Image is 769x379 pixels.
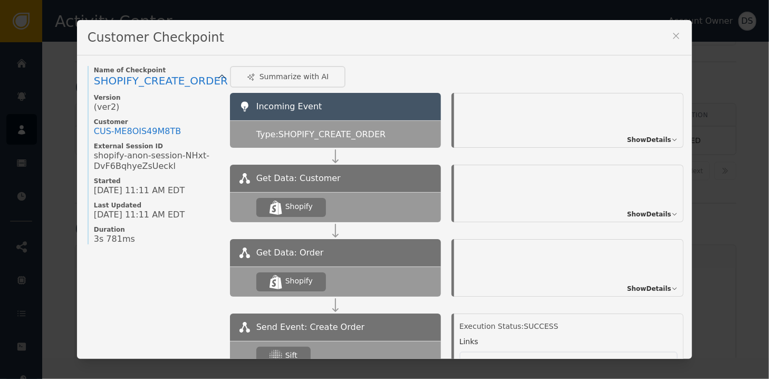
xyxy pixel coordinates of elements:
[459,321,678,332] div: Execution Status: SUCCESS
[94,93,219,102] span: Version
[256,101,322,111] span: Incoming Event
[94,177,219,185] span: Started
[94,66,219,74] span: Name of Checkpoint
[94,150,219,172] span: shopify-anon-session-NHxt-DvF6BqhyeZsUeckl
[94,142,219,150] span: External Session ID
[256,172,341,185] span: Get Data: Customer
[285,276,313,287] div: Shopify
[77,20,692,55] div: Customer Checkpoint
[230,66,346,88] button: Summarize with AI
[94,225,219,234] span: Duration
[256,247,324,259] span: Get Data: Order
[94,74,228,87] span: SHOPIFY_CREATE_ORDER
[285,350,297,361] div: Sift
[94,126,181,137] div: CUS- ME8OIS49M8TB
[627,135,671,145] span: Show Details
[627,210,671,219] span: Show Details
[627,284,671,293] span: Show Details
[94,185,185,196] span: [DATE] 11:11 AM EDT
[94,201,219,210] span: Last Updated
[94,74,219,88] a: SHOPIFY_CREATE_ORDER
[94,234,135,244] span: 3s 781ms
[94,102,120,112] span: (ver 2 )
[247,71,329,82] div: Summarize with AI
[94,210,185,220] span: [DATE] 11:11 AM EDT
[94,126,181,137] a: CUS-ME8OIS49M8TB
[256,321,364,334] span: Send Event: Create Order
[285,201,313,212] div: Shopify
[459,336,478,347] div: Links
[94,118,219,126] span: Customer
[471,358,666,369] a: View on Sift Dashboard
[256,128,386,141] span: Type: SHOPIFY_CREATE_ORDER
